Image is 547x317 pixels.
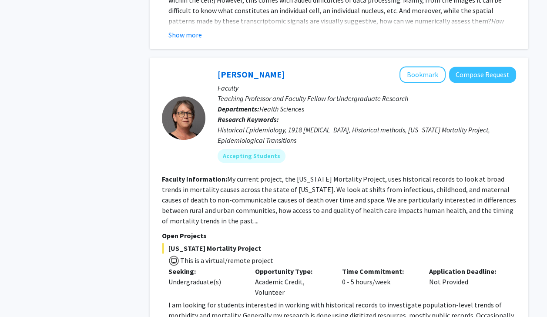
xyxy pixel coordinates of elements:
p: Time Commitment: [342,266,416,277]
span: Health Sciences [259,105,304,113]
div: Undergraduate(s) [168,277,242,287]
fg-read-more: My current project, the [US_STATE] Mortality Project, uses historical records to look at broad tr... [162,175,516,225]
p: Faculty [218,83,516,93]
p: Seeking: [168,266,242,277]
span: This is a virtual/remote project [179,256,273,265]
button: Add Carolyn Orbann to Bookmarks [399,66,446,83]
button: Show more [168,30,202,40]
div: Academic Credit, Volunteer [248,266,336,297]
iframe: Chat [7,278,37,310]
p: Open Projects [162,230,516,241]
b: Research Keywords: [218,115,279,124]
button: Compose Request to Carolyn Orbann [449,67,516,83]
mat-chip: Accepting Students [218,149,285,163]
div: Not Provided [423,266,510,297]
b: Faculty Information: [162,175,227,183]
b: Departments: [218,105,259,113]
div: 0 - 5 hours/week [336,266,423,297]
p: Application Deadline: [429,266,503,277]
em: How patterny is a pattern? [168,17,504,36]
p: Opportunity Type: [255,266,329,277]
a: [PERSON_NAME] [218,69,285,80]
p: Teaching Professor and Faculty Fellow for Undergraduate Research [218,93,516,104]
div: Historical Epidemiology, 1918 [MEDICAL_DATA], Historical methods, [US_STATE] Mortality Project, E... [218,125,516,145]
span: [US_STATE] Mortality Project [162,243,516,253]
